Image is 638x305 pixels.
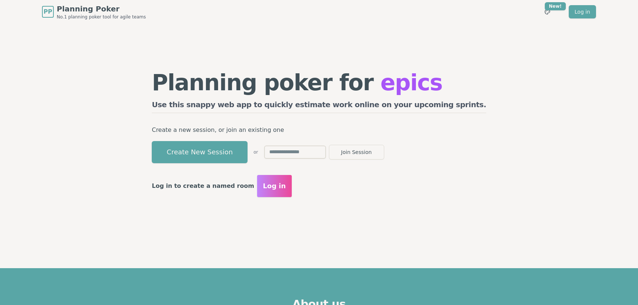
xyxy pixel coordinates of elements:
span: Planning Poker [57,4,146,14]
h2: Use this snappy web app to quickly estimate work online on your upcoming sprints. [152,99,486,113]
button: Log in [257,175,292,197]
a: PPPlanning PokerNo.1 planning poker tool for agile teams [42,4,146,20]
a: Log in [569,5,596,18]
span: PP [43,7,52,16]
span: No.1 planning poker tool for agile teams [57,14,146,20]
button: Join Session [329,145,384,159]
p: Create a new session, or join an existing one [152,125,486,135]
span: or [253,149,258,155]
h1: Planning poker for [152,71,486,94]
span: epics [381,70,442,95]
button: New! [541,5,554,18]
div: New! [545,2,566,10]
span: Log in [263,181,286,191]
button: Create New Session [152,141,248,163]
p: Log in to create a named room [152,181,254,191]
